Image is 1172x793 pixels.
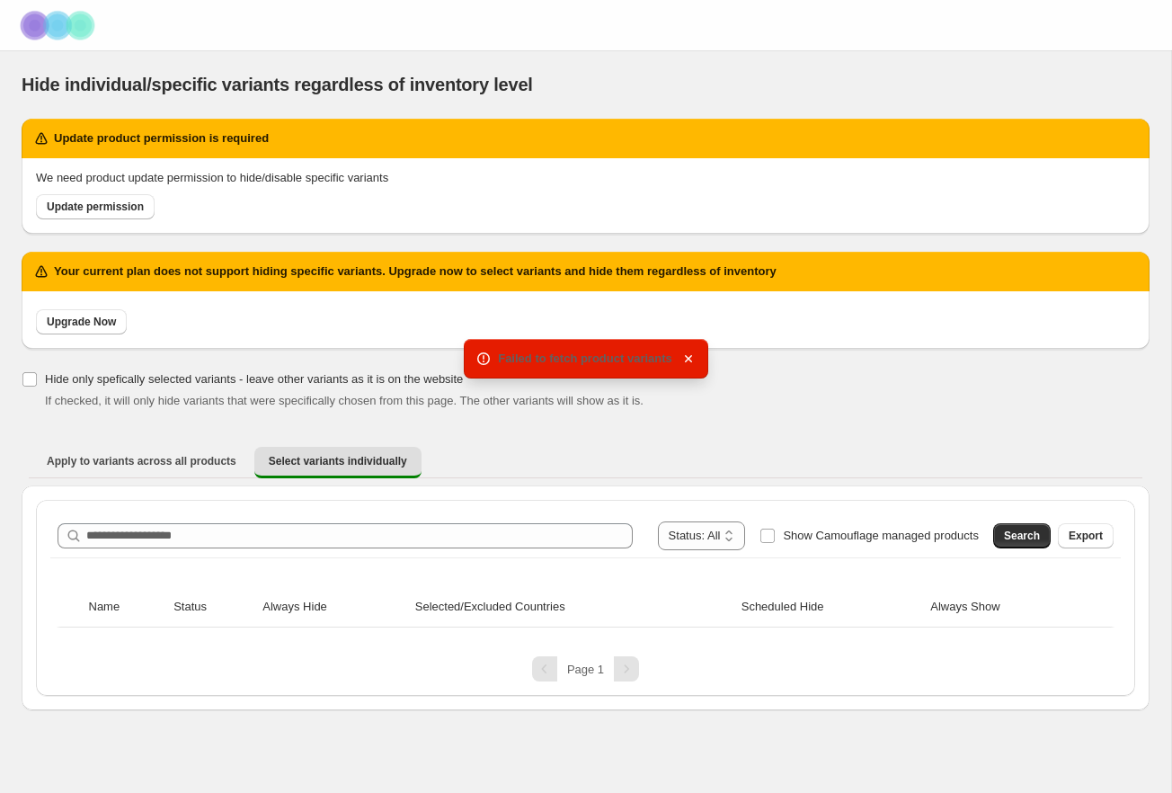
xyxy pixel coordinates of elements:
[1004,529,1040,543] span: Search
[1069,529,1103,543] span: Export
[22,75,533,94] span: Hide individual/specific variants regardless of inventory level
[22,486,1150,710] div: Select variants individually
[1058,523,1114,548] button: Export
[47,315,116,329] span: Upgrade Now
[269,454,407,468] span: Select variants individually
[36,194,155,219] a: Update permission
[36,309,127,334] a: Upgrade Now
[567,663,604,676] span: Page 1
[36,171,388,184] span: We need product update permission to hide/disable specific variants
[925,587,1088,628] th: Always Show
[257,587,409,628] th: Always Hide
[54,129,269,147] h2: Update product permission is required
[736,587,926,628] th: Scheduled Hide
[50,656,1121,682] nav: Pagination
[84,587,169,628] th: Name
[47,454,236,468] span: Apply to variants across all products
[993,523,1051,548] button: Search
[45,394,644,407] span: If checked, it will only hide variants that were specifically chosen from this page. The other va...
[783,529,979,542] span: Show Camouflage managed products
[498,352,672,365] span: Failed to fetch product variants
[45,372,463,386] span: Hide only spefically selected variants - leave other variants as it is on the website
[47,200,144,214] span: Update permission
[254,447,422,478] button: Select variants individually
[168,587,257,628] th: Status
[32,447,251,476] button: Apply to variants across all products
[54,263,777,281] h2: Your current plan does not support hiding specific variants. Upgrade now to select variants and h...
[410,587,736,628] th: Selected/Excluded Countries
